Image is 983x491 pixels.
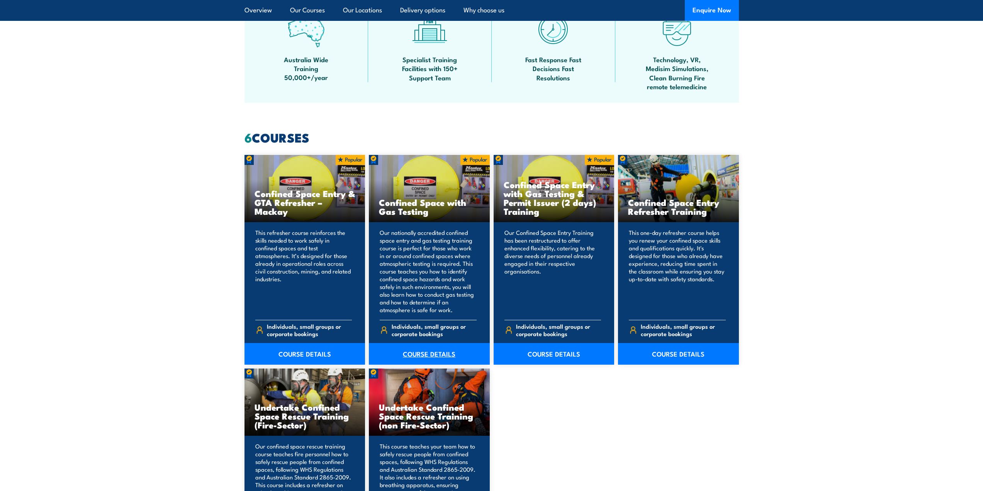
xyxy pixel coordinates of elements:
[369,343,490,365] a: COURSE DETAILS
[380,229,477,314] p: Our nationally accredited confined space entry and gas testing training course is perfect for tho...
[659,11,695,48] img: tech-icon
[516,323,601,337] span: Individuals, small groups or corporate bookings
[267,323,352,337] span: Individuals, small groups or corporate bookings
[504,229,601,314] p: Our Confined Space Entry Training has been restructured to offer enhanced flexibility, catering t...
[288,11,324,48] img: auswide-icon
[629,229,726,314] p: This one-day refresher course helps you renew your confined space skills and qualifications quick...
[519,55,588,82] span: Fast Response Fast Decisions Fast Resolutions
[244,132,739,143] h2: COURSES
[641,323,726,337] span: Individuals, small groups or corporate bookings
[244,127,252,147] strong: 6
[535,11,572,48] img: fast-icon
[255,189,355,216] h3: Confined Space Entry & GTA Refresher – Mackay
[411,11,448,48] img: facilities-icon
[379,198,480,216] h3: Confined Space with Gas Testing
[272,55,341,82] span: Australia Wide Training 50,000+/year
[244,343,365,365] a: COURSE DETAILS
[379,403,480,429] h3: Undertake Confined Space Rescue Training (non Fire-Sector)
[618,343,739,365] a: COURSE DETAILS
[504,180,604,216] h3: Confined Space Entry with Gas Testing & Permit Issuer (2 days) Training
[494,343,615,365] a: COURSE DETAILS
[642,55,712,91] span: Technology, VR, Medisim Simulations, Clean Burning Fire remote telemedicine
[255,403,355,429] h3: Undertake Confined Space Rescue Training (Fire-Sector)
[255,229,352,314] p: This refresher course reinforces the skills needed to work safely in confined spaces and test atm...
[392,323,477,337] span: Individuals, small groups or corporate bookings
[628,198,729,216] h3: Confined Space Entry Refresher Training
[395,55,465,82] span: Specialist Training Facilities with 150+ Support Team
